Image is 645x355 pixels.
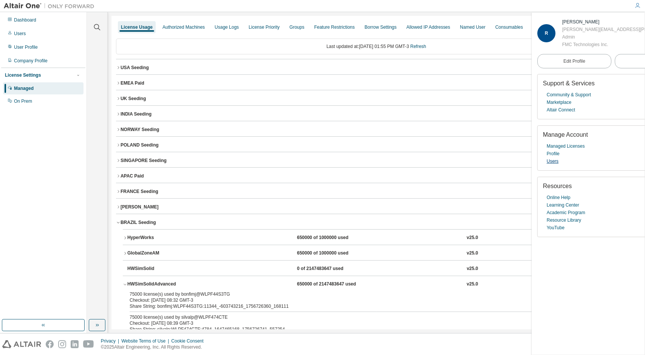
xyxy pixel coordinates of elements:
[130,314,605,320] div: 75000 license(s) used by silvalp@WLPF474CTE
[46,340,54,348] img: facebook.svg
[121,24,153,30] div: License Usage
[121,204,159,210] div: [PERSON_NAME]
[297,250,365,257] div: 650000 of 1000000 used
[407,24,450,30] div: Allowed IP Addresses
[121,338,171,344] div: Website Terms of Use
[467,235,478,241] div: v25.0
[121,127,159,133] div: NORWAY Seeding
[545,31,548,36] span: R
[130,320,605,326] div: Checkout: [DATE] 08:39 GMT-3
[130,291,605,297] div: 75000 license(s) used by bonfimj@WLPF44S3TG
[162,24,205,30] div: Authorized Machines
[14,17,36,23] div: Dashboard
[289,24,304,30] div: Groups
[467,250,478,257] div: v25.0
[116,59,637,76] button: USA SeedingLicense ID: 140303
[215,24,239,30] div: Usage Logs
[127,261,630,277] button: HWSimSolid0 of 2147483647 usedv25.0Expire date:[DATE]
[543,131,588,138] span: Manage Account
[123,230,630,246] button: HyperWorks650000 of 1000000 usedv25.0Expire date:[DATE]
[116,39,637,54] div: Last updated at: [DATE] 01:55 PM GMT-3
[121,219,156,225] div: BRAZIL Seeding
[547,224,565,232] a: YouTube
[467,281,478,288] div: v25.0
[121,173,144,179] div: APAC Paid
[5,72,41,78] div: License Settings
[121,157,167,164] div: SINGAPORE Seeding
[171,338,208,344] div: Cookie Consent
[116,106,637,122] button: INDIA SeedingLicense ID: 140298
[101,338,121,344] div: Privacy
[547,99,571,106] a: Marketplace
[410,44,426,49] a: Refresh
[121,188,158,194] div: FRANCE Seeding
[547,209,585,216] a: Academic Program
[116,137,637,153] button: POLAND SeedingLicense ID: 140286
[127,235,195,241] div: HyperWorks
[14,98,32,104] div: On Prem
[116,90,637,107] button: UK SeedingLicense ID: 140291
[116,75,637,91] button: EMEA PaidLicense ID: 140293
[249,24,280,30] div: License Priority
[297,265,365,272] div: 0 of 2147483647 used
[547,216,581,224] a: Resource Library
[130,297,605,303] div: Checkout: [DATE] 08:32 GMT-3
[130,326,605,332] div: Share String: silvalp:WLPF474CTE:4784_1647465168_1756726741_557254
[121,80,144,86] div: EMEA Paid
[2,340,41,348] img: altair_logo.svg
[130,303,605,309] div: Share String: bonfimj:WLPF44S3TG:11344_-603743216_1756726360_168111
[101,344,208,350] p: © 2025 Altair Engineering, Inc. All Rights Reserved.
[297,235,365,241] div: 650000 of 1000000 used
[537,54,611,68] a: Edit Profile
[121,65,149,71] div: USA Seeding
[547,157,558,165] a: Users
[127,250,195,257] div: GlobalZoneAM
[547,194,571,201] a: Online Help
[121,142,159,148] div: POLAND Seeding
[116,152,637,169] button: SINGAPORE SeedingLicense ID: 140299
[123,276,630,293] button: HWSimSolidAdvanced650000 of 2147483647 usedv25.0Expire date:[DATE]
[365,24,397,30] div: Borrow Settings
[4,2,98,10] img: Altair One
[563,58,585,64] span: Edit Profile
[121,96,146,102] div: UK Seeding
[495,24,523,30] div: Consumables
[547,150,560,157] a: Profile
[121,111,152,117] div: INDIA Seeding
[14,44,38,50] div: User Profile
[460,24,485,30] div: Named User
[71,340,79,348] img: linkedin.svg
[14,58,48,64] div: Company Profile
[116,214,637,231] button: BRAZIL SeedingLicense ID: 140295
[127,281,195,288] div: HWSimSolidAdvanced
[297,281,365,288] div: 650000 of 2147483647 used
[547,201,579,209] a: Learning Center
[127,265,195,272] div: HWSimSolid
[547,106,575,114] a: Altair Connect
[314,24,355,30] div: Feature Restrictions
[14,85,34,91] div: Managed
[116,199,637,215] button: [PERSON_NAME]License ID: 140294
[547,142,585,150] a: Managed Licenses
[14,31,26,37] div: Users
[58,340,66,348] img: instagram.svg
[547,91,591,99] a: Community & Support
[116,168,637,184] button: APAC PaidLicense ID: 140283
[123,245,630,262] button: GlobalZoneAM650000 of 1000000 usedv25.0Expire date:[DATE]
[116,183,637,200] button: FRANCE SeedingLicense ID: 140285
[467,265,478,272] div: v25.0
[543,80,595,86] span: Support & Services
[83,340,94,348] img: youtube.svg
[116,121,637,138] button: NORWAY SeedingLicense ID: 140290
[543,183,572,189] span: Resources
